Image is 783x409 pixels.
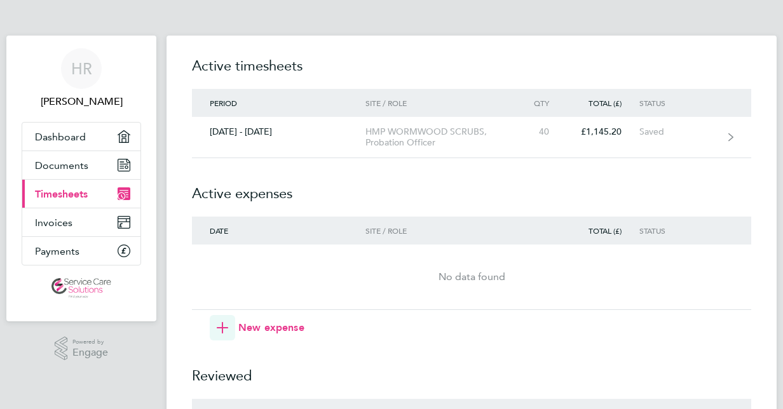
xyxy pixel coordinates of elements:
[71,60,92,77] span: HR
[35,245,79,257] span: Payments
[365,226,511,235] div: Site / Role
[35,131,86,143] span: Dashboard
[192,56,751,89] h2: Active timesheets
[22,278,141,298] a: Go to home page
[72,347,108,358] span: Engage
[35,217,72,229] span: Invoices
[22,48,141,109] a: HR[PERSON_NAME]
[567,126,639,137] div: £1,145.20
[567,98,639,107] div: Total (£)
[6,36,156,321] nav: Main navigation
[22,151,140,179] a: Documents
[22,123,140,151] a: Dashboard
[567,226,639,235] div: Total (£)
[365,126,511,148] div: HMP WORMWOOD SCRUBS, Probation Officer
[35,159,88,171] span: Documents
[238,320,304,335] span: New expense
[365,98,511,107] div: Site / Role
[192,226,365,235] div: Date
[55,337,109,361] a: Powered byEngage
[210,98,237,108] span: Period
[210,315,304,340] button: New expense
[35,188,88,200] span: Timesheets
[22,94,141,109] span: Holly Richardson
[51,278,111,298] img: servicecare-logo-retina.png
[72,337,108,347] span: Powered by
[192,117,751,158] a: [DATE] - [DATE]HMP WORMWOOD SCRUBS, Probation Officer40£1,145.20Saved
[22,237,140,265] a: Payments
[639,98,718,107] div: Status
[22,180,140,208] a: Timesheets
[639,226,718,235] div: Status
[192,269,751,285] div: No data found
[192,126,365,137] div: [DATE] - [DATE]
[192,158,751,217] h2: Active expenses
[511,126,567,137] div: 40
[192,340,751,399] h2: Reviewed
[639,126,718,137] div: Saved
[511,98,567,107] div: Qty
[22,208,140,236] a: Invoices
